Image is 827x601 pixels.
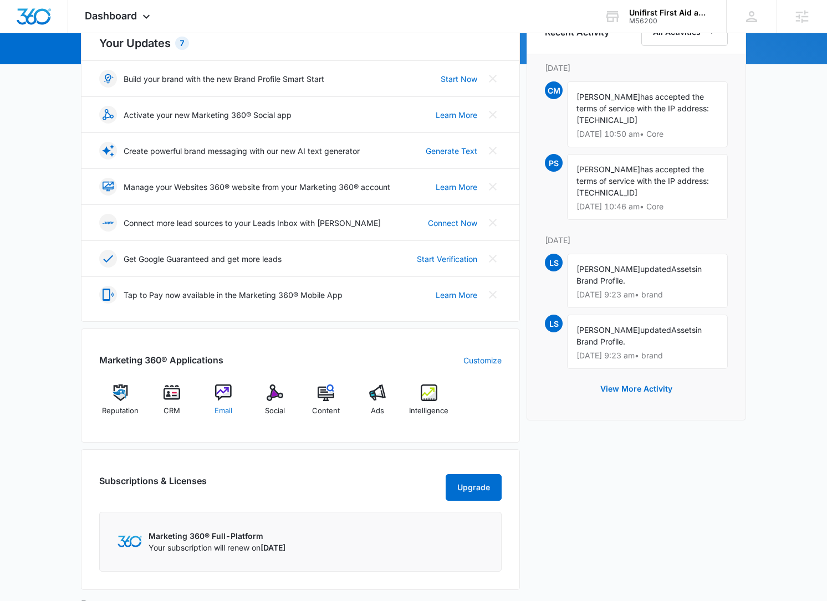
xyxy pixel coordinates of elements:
[545,234,728,246] p: [DATE]
[576,165,709,186] span: has accepted the terms of service with the IP address:
[149,530,285,542] p: Marketing 360® Full-Platform
[576,92,709,113] span: has accepted the terms of service with the IP address:
[629,8,710,17] div: account name
[576,203,718,210] p: [DATE] 10:46 am • Core
[305,384,348,424] a: Content
[124,181,390,193] p: Manage your Websites 360® website from your Marketing 360® account
[202,384,245,424] a: Email
[463,355,502,366] a: Customize
[589,376,683,402] button: View More Activity
[545,154,563,172] span: PS
[576,291,718,299] p: [DATE] 9:23 am • brand
[417,253,477,265] a: Start Verification
[312,405,340,417] span: Content
[545,315,563,332] span: LS
[409,405,448,417] span: Intelligence
[102,405,139,417] span: Reputation
[356,384,399,424] a: Ads
[253,384,296,424] a: Social
[124,253,282,265] p: Get Google Guaranteed and get more leads
[215,405,232,417] span: Email
[428,217,477,229] a: Connect Now
[629,17,710,25] div: account id
[640,325,671,335] span: updated
[484,142,502,160] button: Close
[545,254,563,271] span: LS
[436,109,477,121] a: Learn More
[484,106,502,124] button: Close
[484,214,502,232] button: Close
[545,62,728,74] p: [DATE]
[149,542,285,553] p: Your subscription will renew on
[576,92,640,101] span: [PERSON_NAME]
[124,217,381,229] p: Connect more lead sources to your Leads Inbox with [PERSON_NAME]
[118,536,142,547] img: Marketing 360 Logo
[99,474,207,496] h2: Subscriptions & Licenses
[484,250,502,268] button: Close
[436,289,477,301] a: Learn More
[261,543,285,552] span: [DATE]
[265,405,285,417] span: Social
[175,37,189,50] div: 7
[426,145,477,157] a: Generate Text
[484,286,502,304] button: Close
[164,405,180,417] span: CRM
[640,264,671,274] span: updated
[576,264,640,274] span: [PERSON_NAME]
[671,264,696,274] span: Assets
[124,289,343,301] p: Tap to Pay now available in the Marketing 360® Mobile App
[545,81,563,99] span: CM
[576,325,640,335] span: [PERSON_NAME]
[484,70,502,88] button: Close
[371,405,384,417] span: Ads
[124,73,324,85] p: Build your brand with the new Brand Profile Smart Start
[484,178,502,196] button: Close
[576,115,637,125] span: [TECHNICAL_ID]
[576,165,640,174] span: [PERSON_NAME]
[446,474,502,501] button: Upgrade
[124,145,360,157] p: Create powerful brand messaging with our new AI text generator
[99,384,142,424] a: Reputation
[151,384,193,424] a: CRM
[124,109,292,121] p: Activate your new Marketing 360® Social app
[99,35,502,52] h2: Your Updates
[408,384,451,424] a: Intelligence
[576,188,637,197] span: [TECHNICAL_ID]
[576,130,718,138] p: [DATE] 10:50 am • Core
[85,10,137,22] span: Dashboard
[436,181,477,193] a: Learn More
[576,352,718,359] p: [DATE] 9:23 am • brand
[99,353,223,367] h2: Marketing 360® Applications
[671,325,696,335] span: Assets
[441,73,477,85] a: Start Now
